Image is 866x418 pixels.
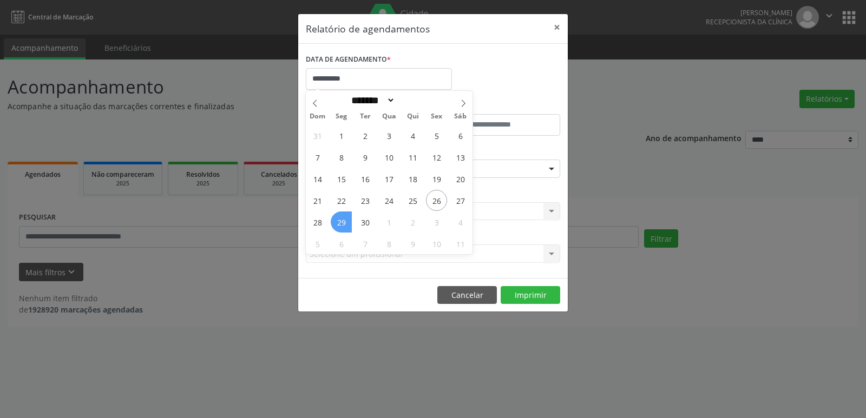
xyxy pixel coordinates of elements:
[425,113,449,120] span: Sex
[426,233,447,254] span: Outubro 10, 2025
[378,211,399,233] span: Outubro 1, 2025
[355,125,376,146] span: Setembro 2, 2025
[426,211,447,233] span: Outubro 3, 2025
[378,125,399,146] span: Setembro 3, 2025
[306,51,391,68] label: DATA DE AGENDAMENTO
[436,97,560,114] label: ATÉ
[355,190,376,211] span: Setembro 23, 2025
[307,233,328,254] span: Outubro 5, 2025
[426,125,447,146] span: Setembro 5, 2025
[347,95,395,106] select: Month
[355,211,376,233] span: Setembro 30, 2025
[355,233,376,254] span: Outubro 7, 2025
[437,286,497,304] button: Cancelar
[307,211,328,233] span: Setembro 28, 2025
[331,125,352,146] span: Setembro 1, 2025
[402,233,423,254] span: Outubro 9, 2025
[546,14,568,41] button: Close
[402,190,423,211] span: Setembro 25, 2025
[378,168,399,189] span: Setembro 17, 2025
[377,113,401,120] span: Qua
[450,147,471,168] span: Setembro 13, 2025
[331,233,352,254] span: Outubro 6, 2025
[330,113,353,120] span: Seg
[395,95,431,106] input: Year
[426,147,447,168] span: Setembro 12, 2025
[353,113,377,120] span: Ter
[426,168,447,189] span: Setembro 19, 2025
[306,113,330,120] span: Dom
[307,168,328,189] span: Setembro 14, 2025
[378,147,399,168] span: Setembro 10, 2025
[402,211,423,233] span: Outubro 2, 2025
[307,190,328,211] span: Setembro 21, 2025
[402,147,423,168] span: Setembro 11, 2025
[450,125,471,146] span: Setembro 6, 2025
[355,147,376,168] span: Setembro 9, 2025
[401,113,425,120] span: Qui
[501,286,560,304] button: Imprimir
[449,113,473,120] span: Sáb
[402,168,423,189] span: Setembro 18, 2025
[331,168,352,189] span: Setembro 15, 2025
[450,168,471,189] span: Setembro 20, 2025
[426,190,447,211] span: Setembro 26, 2025
[378,233,399,254] span: Outubro 8, 2025
[450,233,471,254] span: Outubro 11, 2025
[450,190,471,211] span: Setembro 27, 2025
[331,147,352,168] span: Setembro 8, 2025
[402,125,423,146] span: Setembro 4, 2025
[450,211,471,233] span: Outubro 4, 2025
[378,190,399,211] span: Setembro 24, 2025
[307,125,328,146] span: Agosto 31, 2025
[331,190,352,211] span: Setembro 22, 2025
[331,211,352,233] span: Setembro 29, 2025
[307,147,328,168] span: Setembro 7, 2025
[355,168,376,189] span: Setembro 16, 2025
[306,22,430,36] h5: Relatório de agendamentos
